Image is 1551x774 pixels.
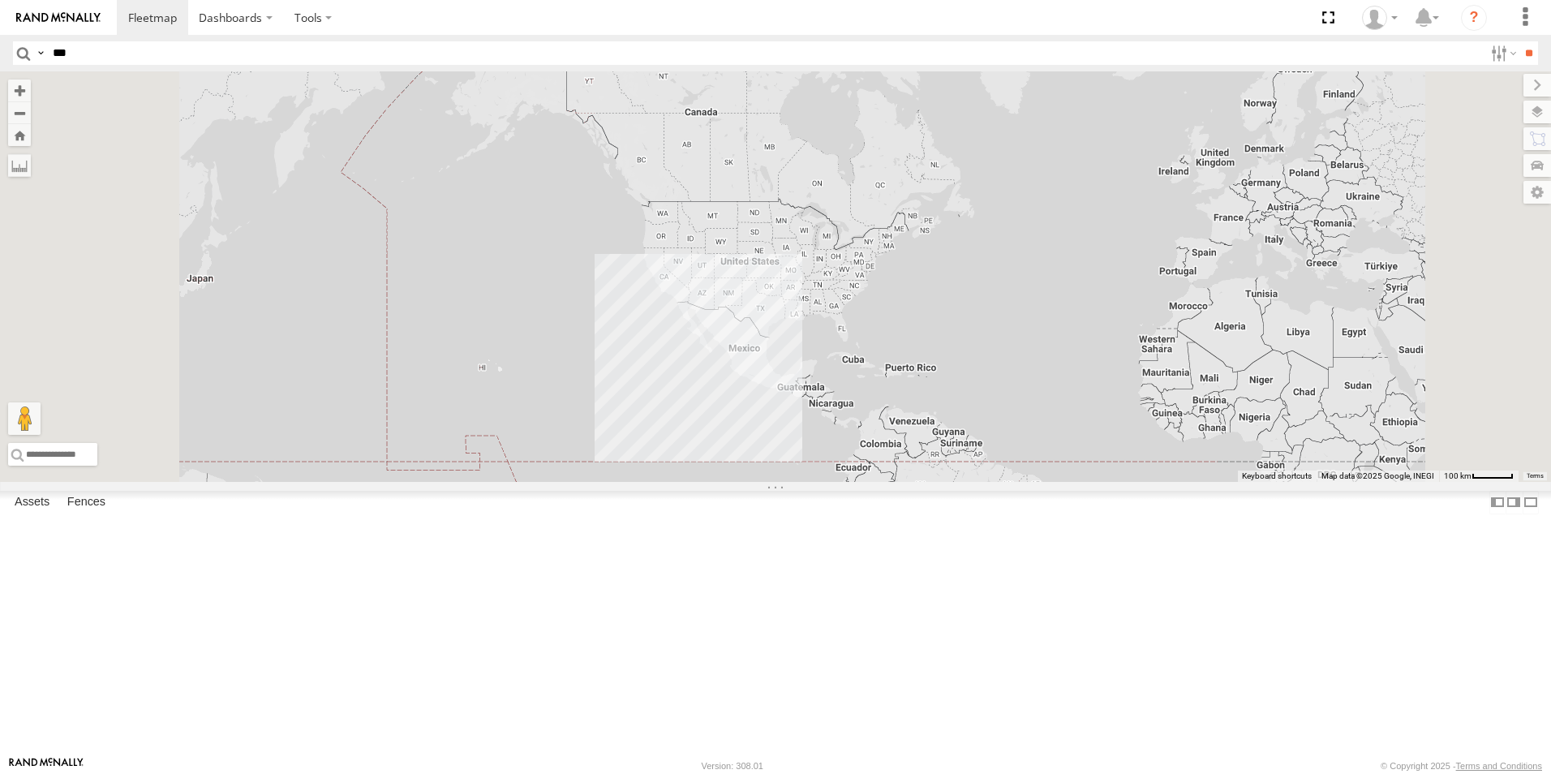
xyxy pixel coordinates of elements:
[8,80,31,101] button: Zoom in
[9,758,84,774] a: Visit our Website
[1356,6,1403,30] div: Alonso Dominguez
[8,101,31,124] button: Zoom out
[16,12,101,24] img: rand-logo.svg
[1381,761,1542,771] div: © Copyright 2025 -
[1484,41,1519,65] label: Search Filter Options
[1439,471,1519,482] button: Map Scale: 100 km per 48 pixels
[8,154,31,177] label: Measure
[8,124,31,146] button: Zoom Home
[59,491,114,514] label: Fences
[1506,491,1522,514] label: Dock Summary Table to the Right
[1489,491,1506,514] label: Dock Summary Table to the Left
[1461,5,1487,31] i: ?
[702,761,763,771] div: Version: 308.01
[6,491,58,514] label: Assets
[8,402,41,435] button: Drag Pegman onto the map to open Street View
[34,41,47,65] label: Search Query
[1444,471,1472,480] span: 100 km
[1456,761,1542,771] a: Terms and Conditions
[1242,471,1312,482] button: Keyboard shortcuts
[1523,491,1539,514] label: Hide Summary Table
[1523,181,1551,204] label: Map Settings
[1527,473,1544,479] a: Terms (opens in new tab)
[1321,471,1434,480] span: Map data ©2025 Google, INEGI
